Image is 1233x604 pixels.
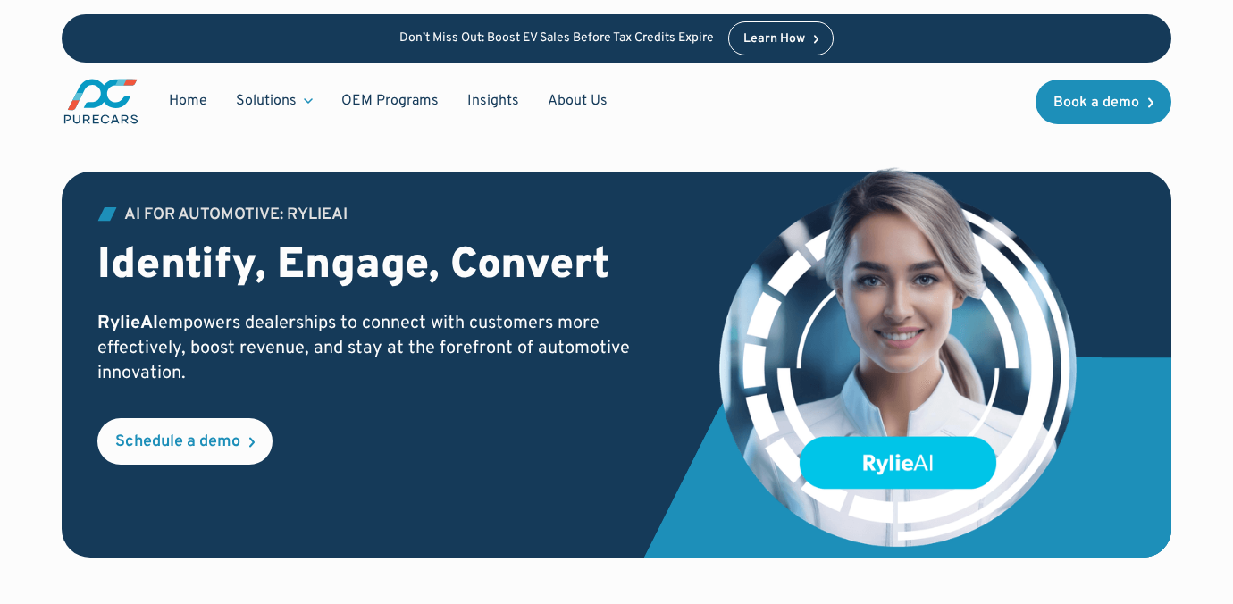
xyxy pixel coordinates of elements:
a: Insights [453,84,533,118]
strong: RylieAI [97,312,158,335]
h2: Identify, Engage, Convert [97,241,690,293]
div: Solutions [236,91,297,111]
a: Schedule a demo [97,418,273,465]
div: Solutions [222,84,327,118]
a: main [62,77,140,126]
a: OEM Programs [327,84,453,118]
a: About Us [533,84,622,118]
img: customer data platform illustration [716,166,1080,551]
p: Don’t Miss Out: Boost EV Sales Before Tax Credits Expire [399,31,714,46]
a: Book a demo [1036,80,1171,124]
div: Book a demo [1053,96,1139,110]
img: purecars logo [62,77,140,126]
div: AI for Automotive: RylieAI [124,207,348,223]
p: empowers dealerships to connect with customers more effectively, boost revenue, and stay at the f... [97,311,690,386]
a: Home [155,84,222,118]
div: Schedule a demo [115,434,240,450]
a: Learn How [728,21,835,55]
div: Learn How [743,33,805,46]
